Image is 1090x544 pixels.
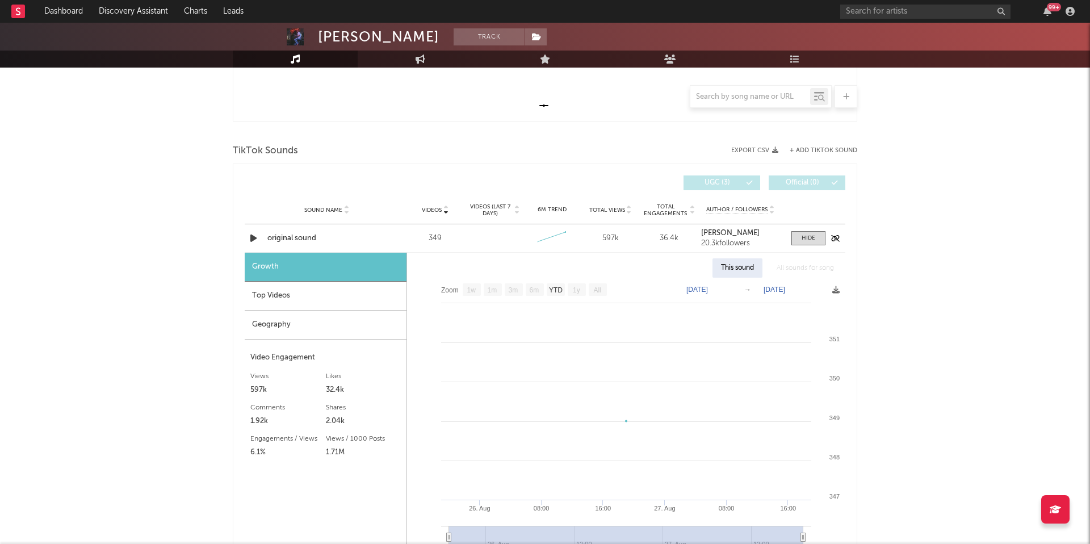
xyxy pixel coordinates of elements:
[829,336,840,342] text: 351
[780,505,796,512] text: 16:00
[690,93,810,102] input: Search by song name or URL
[643,233,695,244] div: 36.4k
[488,286,497,294] text: 1m
[731,147,778,154] button: Export CSV
[769,175,845,190] button: Official(0)
[829,375,840,382] text: 350
[684,175,760,190] button: UGC(3)
[245,253,406,282] div: Growth
[1047,3,1061,11] div: 99 +
[467,286,476,294] text: 1w
[764,286,785,294] text: [DATE]
[250,370,326,383] div: Views
[409,233,462,244] div: 349
[643,203,689,217] span: Total Engagements
[326,401,401,415] div: Shares
[233,144,298,158] span: TikTok Sounds
[776,179,828,186] span: Official ( 0 )
[250,415,326,428] div: 1.92k
[719,505,735,512] text: 08:00
[1043,7,1051,16] button: 99+
[573,286,580,294] text: 1y
[701,229,780,237] a: [PERSON_NAME]
[469,505,490,512] text: 26. Aug
[691,179,743,186] span: UGC ( 3 )
[790,148,857,154] button: + Add TikTok Sound
[706,206,768,214] span: Author / Followers
[840,5,1011,19] input: Search for artists
[701,240,780,248] div: 20.3k followers
[778,148,857,154] button: + Add TikTok Sound
[701,229,760,237] strong: [PERSON_NAME]
[593,286,601,294] text: All
[686,286,708,294] text: [DATE]
[326,415,401,428] div: 2.04k
[549,286,563,294] text: YTD
[326,432,401,446] div: Views / 1000 Posts
[245,311,406,340] div: Geography
[829,415,840,421] text: 349
[326,383,401,397] div: 32.4k
[595,505,611,512] text: 16:00
[454,28,525,45] button: Track
[250,401,326,415] div: Comments
[304,207,342,214] span: Sound Name
[654,505,675,512] text: 27. Aug
[422,207,442,214] span: Videos
[744,286,751,294] text: →
[829,493,840,500] text: 347
[589,207,625,214] span: Total Views
[250,383,326,397] div: 597k
[530,286,539,294] text: 6m
[509,286,518,294] text: 3m
[267,233,386,244] a: original sound
[326,446,401,459] div: 1.71M
[326,370,401,383] div: Likes
[534,505,550,512] text: 08:00
[712,258,762,278] div: This sound
[250,351,401,365] div: Video Engagement
[318,28,439,45] div: [PERSON_NAME]
[467,203,513,217] span: Videos (last 7 days)
[245,282,406,311] div: Top Videos
[441,286,459,294] text: Zoom
[829,454,840,461] text: 348
[584,233,637,244] div: 597k
[768,258,842,278] div: All sounds for song
[250,432,326,446] div: Engagements / Views
[526,206,578,214] div: 6M Trend
[250,446,326,459] div: 6.1%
